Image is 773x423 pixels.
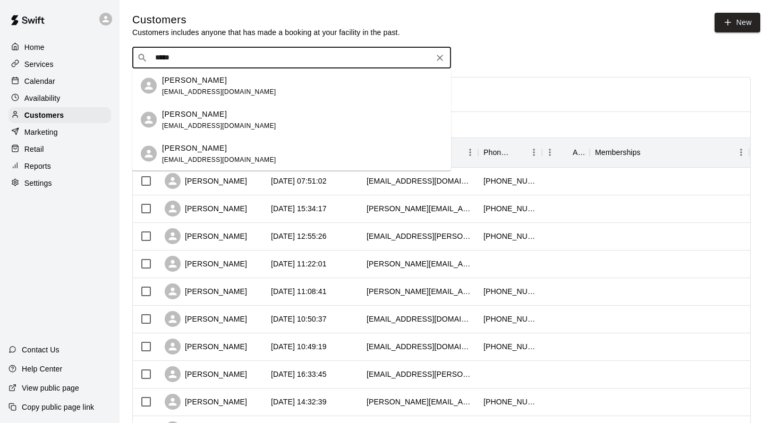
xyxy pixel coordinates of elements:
[271,341,327,352] div: 2025-08-10 10:49:19
[367,203,473,214] div: leigh-ann.rodrigo@sympatico.ca
[22,344,60,355] p: Contact Us
[271,369,327,379] div: 2025-08-09 16:33:45
[542,137,590,167] div: Age
[271,231,327,241] div: 2025-08-10 12:55:26
[24,178,52,188] p: Settings
[271,396,327,407] div: 2025-08-09 14:32:39
[24,110,64,120] p: Customers
[558,145,573,160] button: Sort
[162,142,227,153] p: [PERSON_NAME]
[132,47,451,68] div: Search customers by name or email
[483,137,511,167] div: Phone Number
[271,314,327,324] div: 2025-08-10 10:50:37
[367,231,473,241] div: lowes.dave@gmail.com
[367,314,473,324] div: shellyjeffs@live.com
[271,286,327,297] div: 2025-08-10 11:08:41
[9,56,111,72] a: Services
[132,13,400,27] h5: Customers
[9,90,111,106] a: Availability
[271,203,327,214] div: 2025-08-11 15:34:17
[141,146,157,162] div: Brody Berwick
[483,231,537,241] div: +16473936115
[9,39,111,55] a: Home
[162,156,276,163] span: [EMAIL_ADDRESS][DOMAIN_NAME]
[573,137,584,167] div: Age
[9,175,111,191] a: Settings
[9,73,111,89] a: Calendar
[165,228,247,244] div: [PERSON_NAME]
[9,141,111,157] a: Retail
[367,369,473,379] div: yusuf.ladha@gmail.com
[590,137,749,167] div: Memberships
[271,258,327,269] div: 2025-08-10 11:22:01
[165,339,247,355] div: [PERSON_NAME]
[367,396,473,407] div: kate@penkett.com
[483,203,537,214] div: +19057160585
[367,176,473,186] div: tanyavn99@gmail.com
[715,13,760,32] a: New
[165,394,247,410] div: [PERSON_NAME]
[24,144,44,154] p: Retail
[162,122,276,129] span: [EMAIL_ADDRESS][DOMAIN_NAME]
[24,42,45,53] p: Home
[478,137,542,167] div: Phone Number
[162,88,276,95] span: [EMAIL_ADDRESS][DOMAIN_NAME]
[483,341,537,352] div: +15146883469
[24,76,55,87] p: Calendar
[165,283,247,299] div: [PERSON_NAME]
[24,93,61,103] p: Availability
[165,256,247,272] div: [PERSON_NAME]
[165,201,247,217] div: [PERSON_NAME]
[165,311,247,327] div: [PERSON_NAME]
[165,173,247,189] div: [PERSON_NAME]
[483,314,537,324] div: +19088721167
[162,74,227,85] p: [PERSON_NAME]
[511,145,526,160] button: Sort
[24,59,54,70] p: Services
[483,176,537,186] div: +12267524838
[9,107,111,123] a: Customers
[542,144,558,160] button: Menu
[432,50,447,65] button: Clear
[361,137,478,167] div: Email
[733,144,749,160] button: Menu
[22,383,79,393] p: View public page
[165,366,247,382] div: [PERSON_NAME]
[367,286,473,297] div: brodie.grant@yahoo.com
[141,78,157,94] div: Brody Smith
[367,258,473,269] div: andrea.bakker24@gmail.com
[271,176,327,186] div: 2025-08-12 07:51:02
[132,27,400,38] p: Customers includes anyone that has made a booking at your facility in the past.
[162,108,227,119] p: [PERSON_NAME]
[24,127,58,137] p: Marketing
[483,286,537,297] div: +14166707298
[526,144,542,160] button: Menu
[367,341,473,352] div: ldi_ruscio@yahoo.ca
[462,144,478,160] button: Menu
[22,364,62,374] p: Help Center
[22,402,94,412] p: Copy public page link
[483,396,537,407] div: +14169920363
[24,161,51,171] p: Reports
[9,124,111,140] a: Marketing
[641,145,656,160] button: Sort
[595,137,641,167] div: Memberships
[141,112,157,128] div: Brody Alexander
[9,158,111,174] a: Reports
